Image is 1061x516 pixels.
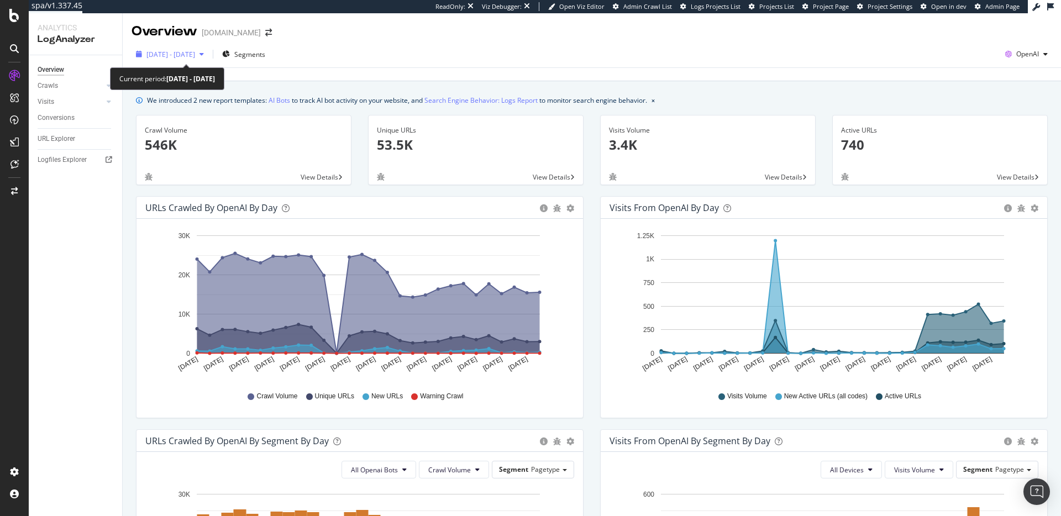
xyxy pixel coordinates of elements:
text: [DATE] [507,355,529,372]
svg: A chart. [610,228,1038,381]
div: A chart. [145,228,574,381]
text: [DATE] [794,355,816,372]
span: View Details [765,172,802,182]
button: Visits Volume [885,461,953,478]
div: circle-info [1004,204,1012,212]
div: Current period: [119,72,215,85]
button: [DATE] - [DATE] [132,45,208,63]
a: Search Engine Behavior: Logs Report [424,94,538,106]
div: Overview [132,22,197,41]
text: [DATE] [380,355,402,372]
span: New Active URLs (all codes) [784,392,868,401]
text: 0 [650,350,654,357]
span: Admin Crawl List [623,2,672,10]
a: URL Explorer [38,133,114,145]
span: Crawl Volume [428,465,471,475]
text: [DATE] [895,355,917,372]
span: Unique URLs [315,392,354,401]
button: Segments [218,45,270,63]
div: circle-info [540,438,548,445]
button: All Openai Bots [342,461,416,478]
div: Unique URLs [377,125,575,135]
text: [DATE] [870,355,892,372]
div: We introduced 2 new report templates: to track AI bot activity on your website, and to monitor se... [147,94,647,106]
a: Open Viz Editor [548,2,605,11]
div: URL Explorer [38,133,75,145]
span: Logs Projects List [691,2,740,10]
div: Visits from OpenAI by day [610,202,719,213]
text: 10K [178,310,190,318]
text: [DATE] [355,355,377,372]
p: 53.5K [377,135,575,154]
span: View Details [301,172,338,182]
a: Project Page [802,2,849,11]
div: Logfiles Explorer [38,154,87,166]
div: bug [1017,204,1025,212]
span: Segments [234,50,265,59]
a: Admin Crawl List [613,2,672,11]
span: All Openai Bots [351,465,398,475]
div: info banner [136,94,1048,106]
span: Project Page [813,2,849,10]
div: bug [553,438,561,445]
text: 1.25K [637,232,654,240]
b: [DATE] - [DATE] [166,74,215,83]
button: All Devices [821,461,882,478]
a: Conversions [38,112,114,124]
span: Crawl Volume [256,392,297,401]
text: [DATE] [819,355,841,372]
div: Visits Volume [609,125,807,135]
text: [DATE] [641,355,663,372]
span: Segment [963,465,992,474]
text: [DATE] [481,355,503,372]
span: Visits Volume [894,465,935,475]
text: [DATE] [202,355,224,372]
button: OpenAI [1001,45,1052,63]
span: Visits Volume [727,392,767,401]
div: circle-info [540,204,548,212]
div: Viz Debugger: [482,2,522,11]
a: Admin Page [975,2,1020,11]
text: 30K [178,232,190,240]
text: [DATE] [304,355,326,372]
div: gear [1031,438,1038,445]
p: 546K [145,135,343,154]
text: 30K [178,491,190,498]
text: 0 [186,350,190,357]
button: Crawl Volume [419,461,489,478]
span: [DATE] - [DATE] [146,50,195,59]
span: Admin Page [985,2,1020,10]
span: Pagetype [995,465,1024,474]
text: [DATE] [431,355,453,372]
text: [DATE] [329,355,351,372]
text: [DATE] [717,355,739,372]
a: Crawls [38,80,103,92]
a: Logs Projects List [680,2,740,11]
button: close banner [649,92,658,108]
text: 250 [643,326,654,334]
text: 500 [643,303,654,310]
text: 1K [646,256,654,264]
span: Warning Crawl [420,392,463,401]
div: gear [566,204,574,212]
a: Visits [38,96,103,108]
div: bug [145,173,153,181]
span: View Details [533,172,570,182]
div: [DOMAIN_NAME] [202,27,261,38]
div: bug [841,173,849,181]
text: [DATE] [279,355,301,372]
div: Active URLs [841,125,1039,135]
div: gear [1031,204,1038,212]
span: Project Settings [868,2,912,10]
span: View Details [997,172,1034,182]
text: 20K [178,271,190,279]
div: gear [566,438,574,445]
a: AI Bots [269,94,290,106]
div: bug [609,173,617,181]
span: Projects List [759,2,794,10]
text: [DATE] [456,355,479,372]
text: 600 [643,491,654,498]
text: [DATE] [971,355,993,372]
div: circle-info [1004,438,1012,445]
